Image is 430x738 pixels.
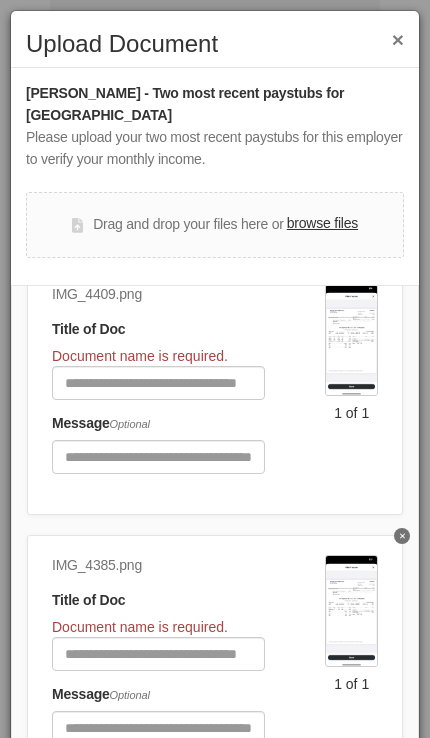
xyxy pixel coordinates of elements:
[26,31,404,57] h2: Upload Document
[325,555,378,667] img: IMG_4385.png
[26,83,404,127] div: [PERSON_NAME] - Two most recent paystubs for [GEOGRAPHIC_DATA]
[52,346,265,366] div: Document name is required.
[52,684,150,706] label: Message
[52,319,125,341] label: Title of Doc
[52,617,265,637] div: Document name is required.
[394,528,410,544] button: Delete undefined
[52,555,265,577] div: IMG_4385.png
[52,366,265,400] input: Document Title
[392,29,404,50] button: ×
[325,284,378,396] img: IMG_4409.png
[110,418,150,430] span: Optional
[110,689,150,701] span: Optional
[52,413,150,435] label: Message
[287,213,358,235] label: browse files
[26,127,404,171] div: Please upload your two most recent paystubs for this employer to verify your monthly income.
[325,403,378,423] div: 1 of 1
[52,590,125,612] label: Title of Doc
[52,637,265,671] input: Document Title
[325,674,378,694] div: 1 of 1
[52,440,265,474] input: Include any comments on this document
[52,284,265,306] div: IMG_4409.png
[72,213,358,237] div: Drag and drop your files here or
